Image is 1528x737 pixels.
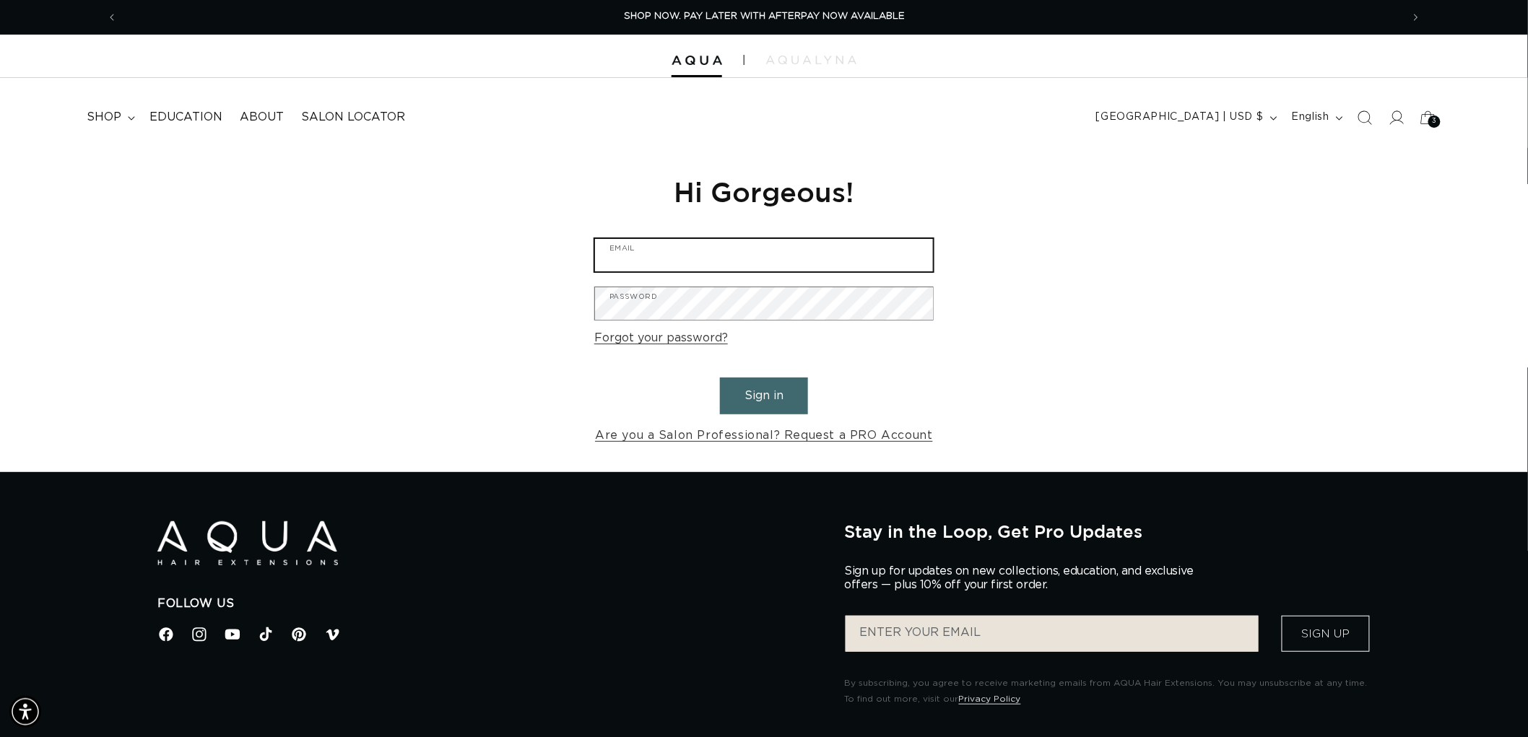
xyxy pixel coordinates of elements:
button: Sign in [720,378,808,414]
p: Sign up for updates on new collections, education, and exclusive offers — plus 10% off your first... [845,564,1206,592]
button: Previous announcement [96,4,128,31]
h2: Follow Us [157,596,823,611]
span: Education [149,110,222,125]
summary: Search [1349,102,1381,134]
h2: Stay in the Loop, Get Pro Updates [845,521,1371,541]
img: aqualyna.com [766,56,856,64]
p: By subscribing, you agree to receive marketing emails from AQUA Hair Extensions. You may unsubscr... [845,676,1371,707]
img: Aqua Hair Extensions [157,521,338,565]
a: Education [141,101,231,134]
span: SHOP NOW. PAY LATER WITH AFTERPAY NOW AVAILABLE [625,12,906,21]
input: ENTER YOUR EMAIL [846,616,1259,652]
h1: Hi Gorgeous! [594,174,934,209]
a: Salon Locator [292,101,414,134]
summary: shop [78,101,141,134]
button: [GEOGRAPHIC_DATA] | USD $ [1088,104,1283,131]
span: About [240,110,284,125]
span: [GEOGRAPHIC_DATA] | USD $ [1096,110,1264,125]
iframe: Chat Widget [1337,581,1528,737]
span: Salon Locator [301,110,405,125]
a: Privacy Policy [959,694,1021,703]
input: Email [595,239,933,271]
button: Next announcement [1400,4,1432,31]
a: Are you a Salon Professional? Request a PRO Account [595,425,933,446]
div: Accessibility Menu [9,696,41,728]
a: Forgot your password? [594,328,728,349]
span: English [1292,110,1329,125]
span: shop [87,110,121,125]
span: 3 [1432,115,1437,128]
button: Sign Up [1282,616,1370,652]
img: Aqua Hair Extensions [672,56,722,66]
a: About [231,101,292,134]
button: English [1283,104,1349,131]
